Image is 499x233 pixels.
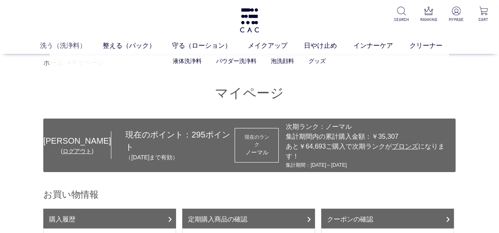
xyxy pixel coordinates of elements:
a: CART [475,7,492,23]
a: MYPAGE [447,7,465,23]
span: ブロンズ [392,143,418,150]
a: 整える（パック） [103,41,172,51]
dt: 現在のランク [242,133,271,148]
div: あと￥64,693ご購入で次期ランクが になります！ [286,142,452,161]
span: 295 [191,130,205,139]
a: インナーケア [353,41,410,51]
a: パウダー洗浄料 [217,58,257,64]
p: MYPAGE [447,16,465,23]
div: ノーマル [242,148,271,157]
a: 購入履歴 [43,209,176,228]
a: グッズ [309,58,326,64]
div: 次期ランク：ノーマル [286,122,452,132]
a: ホーム [43,59,63,66]
p: RANKING [420,16,438,23]
a: 日やけ止め [304,41,353,51]
a: クーポンの確認 [321,209,454,228]
a: ログアウト [63,148,92,154]
p: SEARCH [393,16,410,23]
a: 液体洗浄料 [173,58,202,64]
a: 守る（ローション） [172,41,248,51]
p: （[DATE]まで有効） [125,153,235,162]
div: 集計期間内の累計購入金額：￥35,307 [286,132,452,142]
div: ( ) [43,147,111,156]
a: クリーナー [410,41,459,51]
a: メイクアップ [248,41,304,51]
div: 現在のポイント： ポイント [111,128,235,162]
a: 定期購入商品の確認 [182,209,315,228]
a: RANKING [420,7,438,23]
div: [PERSON_NAME] [43,135,111,147]
a: 洗う（洗浄料） [40,41,103,51]
img: logo [239,8,260,33]
div: 集計期間：[DATE]～[DATE] [286,161,452,169]
a: 泡洗顔料 [271,58,294,64]
a: SEARCH [393,7,410,23]
p: CART [475,16,492,23]
h2: お買い物情報 [43,189,456,200]
h1: マイページ [43,84,456,102]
